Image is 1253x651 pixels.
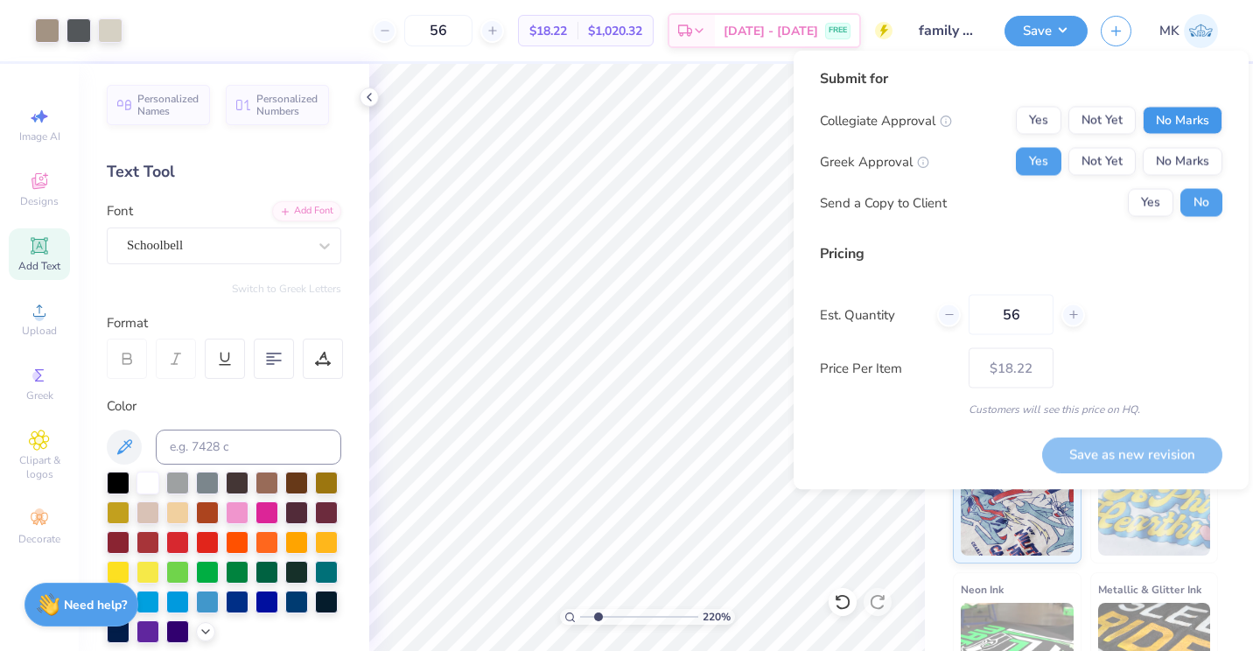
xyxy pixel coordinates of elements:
[703,609,731,625] span: 220 %
[1184,14,1218,48] img: Matthew Kingsley
[820,358,955,378] label: Price Per Item
[1068,107,1136,135] button: Not Yet
[1159,14,1218,48] a: MK
[404,15,472,46] input: – –
[820,192,947,213] div: Send a Copy to Client
[18,532,60,546] span: Decorate
[137,93,199,117] span: Personalized Names
[156,430,341,465] input: e.g. 7428 c
[64,597,127,613] strong: Need help?
[232,282,341,296] button: Switch to Greek Letters
[107,160,341,184] div: Text Tool
[107,313,343,333] div: Format
[969,295,1053,335] input: – –
[272,201,341,221] div: Add Font
[820,68,1222,89] div: Submit for
[1128,189,1173,217] button: Yes
[1098,468,1211,556] img: Puff Ink
[107,201,133,221] label: Font
[26,388,53,402] span: Greek
[529,22,567,40] span: $18.22
[9,453,70,481] span: Clipart & logos
[19,129,60,143] span: Image AI
[1143,107,1222,135] button: No Marks
[820,151,929,171] div: Greek Approval
[1180,189,1222,217] button: No
[1068,148,1136,176] button: Not Yet
[22,324,57,338] span: Upload
[829,24,847,37] span: FREE
[820,402,1222,417] div: Customers will see this price on HQ.
[1159,21,1179,41] span: MK
[961,468,1074,556] img: Standard
[20,194,59,208] span: Designs
[1016,148,1061,176] button: Yes
[1098,580,1201,598] span: Metallic & Glitter Ink
[820,304,924,325] label: Est. Quantity
[961,580,1004,598] span: Neon Ink
[820,243,1222,264] div: Pricing
[256,93,318,117] span: Personalized Numbers
[588,22,642,40] span: $1,020.32
[1004,16,1088,46] button: Save
[820,110,952,130] div: Collegiate Approval
[1016,107,1061,135] button: Yes
[724,22,818,40] span: [DATE] - [DATE]
[107,396,341,416] div: Color
[18,259,60,273] span: Add Text
[906,13,991,48] input: Untitled Design
[1143,148,1222,176] button: No Marks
